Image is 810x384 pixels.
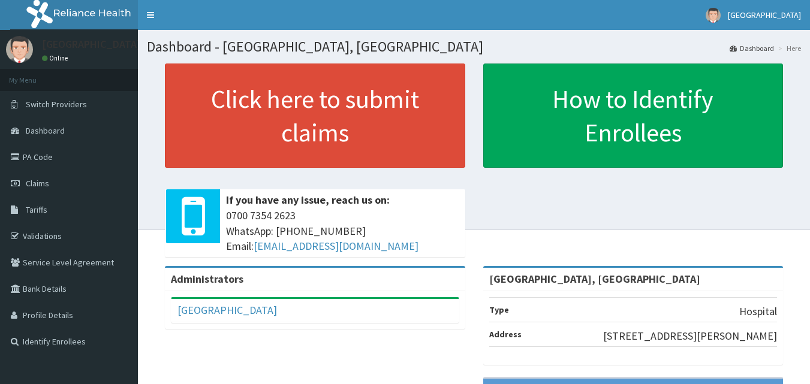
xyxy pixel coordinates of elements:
[775,43,801,53] li: Here
[26,99,87,110] span: Switch Providers
[26,204,47,215] span: Tariffs
[42,54,71,62] a: Online
[26,125,65,136] span: Dashboard
[489,304,509,315] b: Type
[489,272,700,286] strong: [GEOGRAPHIC_DATA], [GEOGRAPHIC_DATA]
[728,10,801,20] span: [GEOGRAPHIC_DATA]
[254,239,418,253] a: [EMAIL_ADDRESS][DOMAIN_NAME]
[6,36,33,63] img: User Image
[483,64,784,168] a: How to Identify Enrollees
[489,329,522,340] b: Address
[226,193,390,207] b: If you have any issue, reach us on:
[730,43,774,53] a: Dashboard
[706,8,721,23] img: User Image
[42,39,141,50] p: [GEOGRAPHIC_DATA]
[177,303,277,317] a: [GEOGRAPHIC_DATA]
[26,178,49,189] span: Claims
[165,64,465,168] a: Click here to submit claims
[171,272,243,286] b: Administrators
[226,208,459,254] span: 0700 7354 2623 WhatsApp: [PHONE_NUMBER] Email:
[603,328,777,344] p: [STREET_ADDRESS][PERSON_NAME]
[739,304,777,319] p: Hospital
[147,39,801,55] h1: Dashboard - [GEOGRAPHIC_DATA], [GEOGRAPHIC_DATA]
